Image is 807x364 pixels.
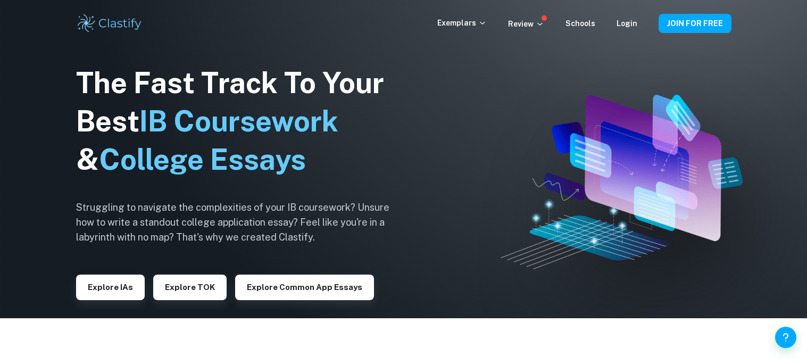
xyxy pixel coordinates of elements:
[617,19,637,28] a: Login
[235,282,374,292] a: Explore Common App essays
[565,19,595,28] a: Schools
[76,13,144,34] img: Clastify logo
[153,275,227,300] button: Explore TOK
[153,282,227,292] a: Explore TOK
[775,327,796,348] button: Help and Feedback
[437,17,487,29] p: Exemplars
[76,282,145,292] a: Explore IAs
[76,200,406,245] h6: Struggling to navigate the complexities of your IB coursework? Unsure how to write a standout col...
[76,64,406,179] h1: The Fast Track To Your Best &
[139,104,338,138] span: IB Coursework
[659,14,731,33] button: JOIN FOR FREE
[508,18,544,30] p: Review
[235,275,374,300] button: Explore Common App essays
[76,275,145,300] button: Explore IAs
[99,143,306,176] span: College Essays
[501,95,742,269] img: Clastify hero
